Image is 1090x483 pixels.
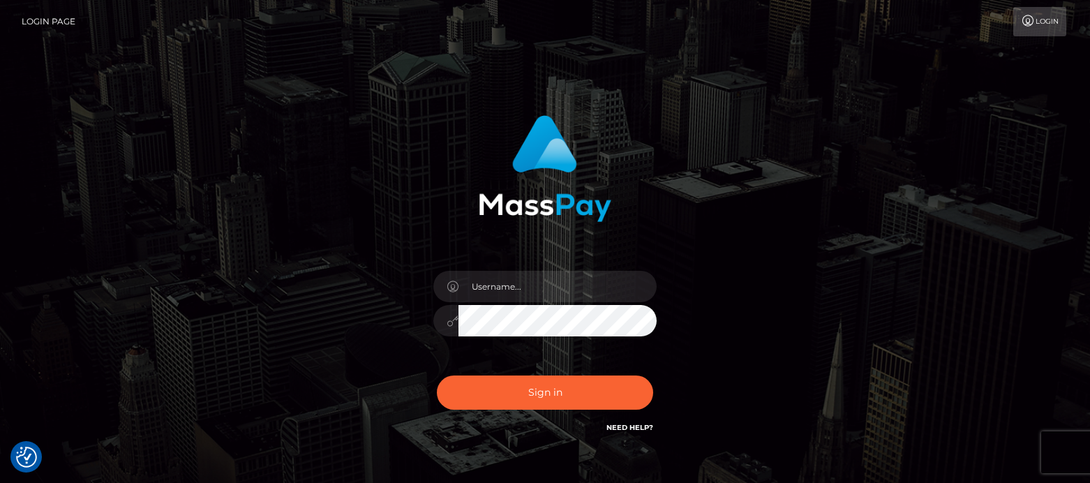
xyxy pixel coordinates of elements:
[606,423,653,432] a: Need Help?
[16,447,37,468] img: Revisit consent button
[437,376,653,410] button: Sign in
[458,271,657,302] input: Username...
[479,115,611,222] img: MassPay Login
[1013,7,1066,36] a: Login
[22,7,75,36] a: Login Page
[16,447,37,468] button: Consent Preferences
